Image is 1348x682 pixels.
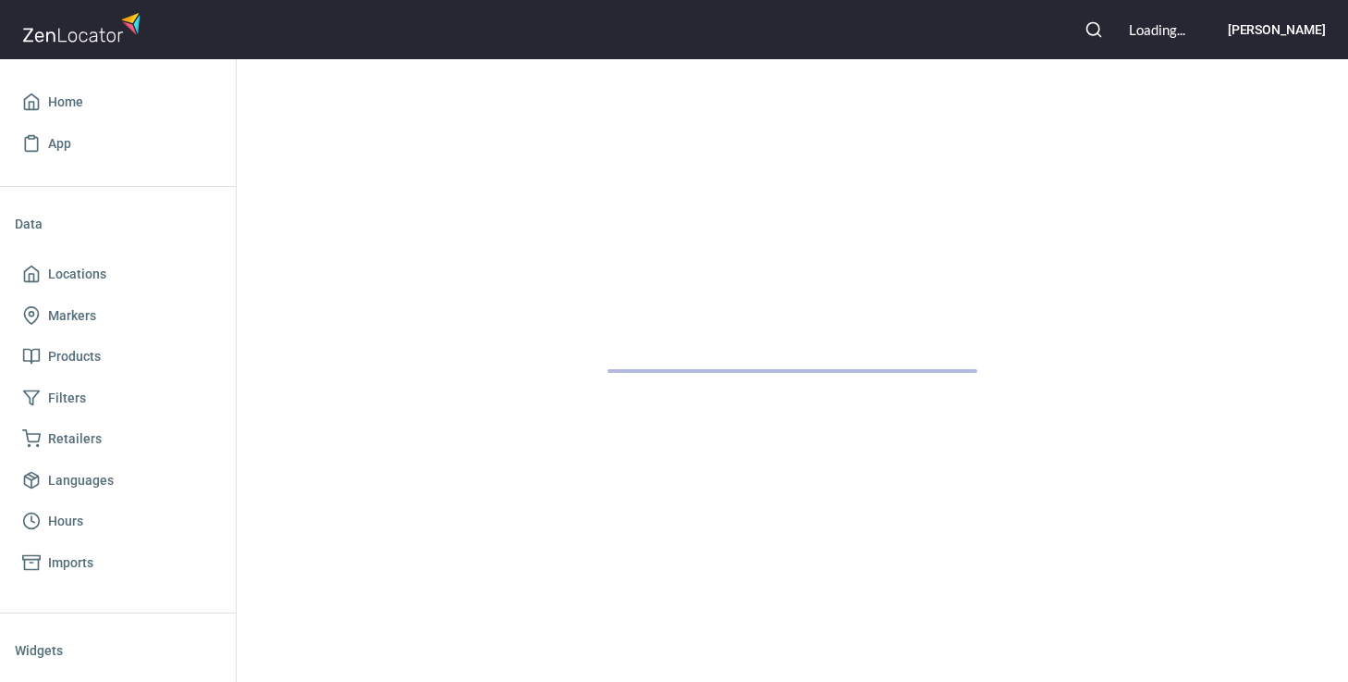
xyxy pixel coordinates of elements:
span: Hours [48,510,83,533]
span: Locations [48,263,106,286]
button: Search [1073,9,1114,50]
a: Home [15,81,221,123]
h6: [PERSON_NAME] [1228,19,1326,40]
button: [PERSON_NAME] [1200,9,1326,50]
span: Home [48,91,83,114]
span: Products [48,345,101,368]
li: Data [15,202,221,246]
img: zenlocator [22,7,146,47]
span: Markers [48,304,96,328]
a: Products [15,336,221,378]
a: Retailers [15,418,221,460]
span: Retailers [48,428,102,451]
span: App [48,132,71,155]
span: Imports [48,552,93,575]
a: Imports [15,542,221,584]
span: Filters [48,387,86,410]
a: Hours [15,501,221,542]
a: Locations [15,254,221,295]
a: App [15,123,221,165]
a: Languages [15,460,221,502]
li: Widgets [15,628,221,673]
div: Loading... [1129,20,1185,40]
a: Filters [15,378,221,419]
span: Languages [48,469,114,492]
a: Markers [15,295,221,337]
